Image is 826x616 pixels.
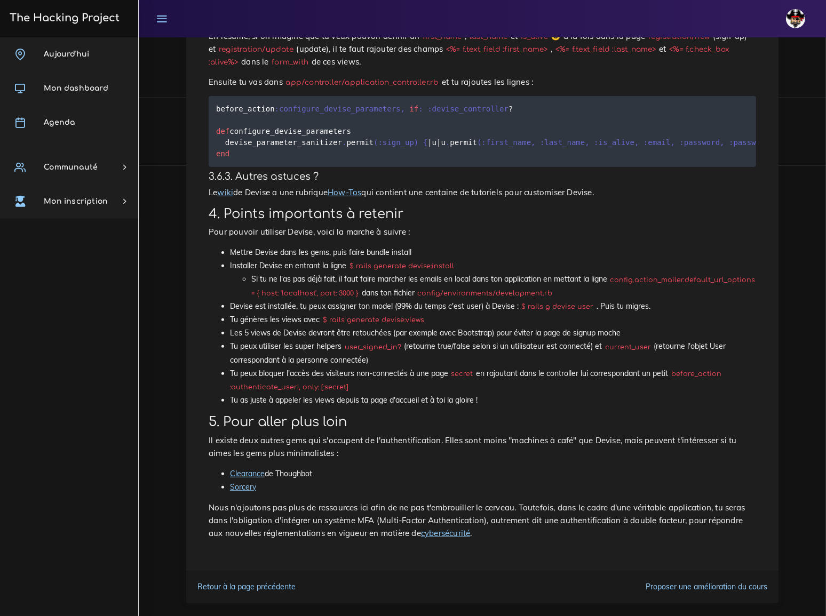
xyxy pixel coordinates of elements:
a: Clearance [230,469,265,478]
p: Il existe deux autres gems qui s'occupent de l'authentification. Elles sont moins "machines à caf... [209,434,756,460]
span: Communauté [44,163,98,171]
a: How-Tos [328,187,361,197]
code: config/environments/development.rb [415,288,555,299]
a: cybersécurité [421,528,471,538]
span: def [216,127,229,135]
p: Nous n'ajoutons pas plus de ressources ici afin de ne pas t'embrouiller le cerveau. Toutefois, da... [209,501,756,540]
code: app/controller/application_controller.rb [283,77,442,88]
p: Le de Devise a une rubrique qui contient une centaine de tutoriels pour customiser Devise. [209,186,756,199]
span: :password [679,138,720,147]
a: wiki [217,187,233,197]
span: , [671,138,675,147]
p: Ensuite tu vas dans et tu rajoutes les lignes : [209,76,756,89]
span: , [720,138,724,147]
code: <%= f.text_field :last_name> [553,44,660,55]
h2: 4. Points importants à retenir [209,206,756,222]
code: user_signed_in? [341,342,404,353]
p: Pour pouvoir utiliser Devise, voici la marche à suivre : [209,226,756,238]
span: , [634,138,639,147]
span: :devise_controller [427,105,509,113]
span: :sign_up [378,138,414,147]
span: ? [509,105,513,113]
span: Agenda [44,118,75,126]
code: <%= f.text_field :first_name> [443,44,551,55]
h2: 5. Pour aller plus loin [209,414,756,430]
code: form_with [269,57,312,68]
li: Tu génères les views avec [230,313,756,326]
span: Aujourd'hui [44,50,89,58]
a: Retour à la page précédente [197,582,296,591]
span: :configure_devise_parameters [275,105,401,113]
span: if [409,105,418,113]
span: ( [374,138,378,147]
li: Si tu ne l'as pas déjà fait, il faut faire marcher les emails en local dans ton application en me... [251,273,756,299]
span: : [418,105,423,113]
li: Tu peux utiliser les super helpers (retourne true/false selon si un utilisateur est connecté) et ... [230,340,756,366]
span: . [342,138,346,147]
a: Sorcery [230,482,256,492]
span: | [436,138,441,147]
h4: 3.6.3. Autres astuces ? [209,171,756,182]
code: $ rails generate devise:install [346,261,457,271]
img: avatar [786,9,805,28]
span: :first_name [481,138,531,147]
h3: The Hacking Project [6,12,120,24]
span: , [401,105,405,113]
li: Tu peux bloquer l'accès des visiteurs non-connectés à une page en rajoutant dans le controller lu... [230,367,756,394]
span: Mon dashboard [44,84,108,92]
li: Mettre Devise dans les gems, puis faire bundle install [230,246,756,259]
code: current_user [602,342,654,353]
code: $ rails g devise user [519,301,597,312]
a: Proposer une amélioration du cours [646,582,767,591]
li: Installer Devise en entrant la ligne [230,259,756,300]
li: Les 5 views de Devise devront être retouchées (par exemple avec Bootstrap) pour éviter la page de... [230,326,756,340]
p: En résumé, si on imagine que tu veux pouvoir définir un , et 😉 à la fois dans la page (sign-up) e... [209,30,756,68]
code: registration/update [216,44,296,55]
li: Tu as juste à appeler les views depuis ta page d'accueil et à toi la gloire ! [230,394,756,407]
code: $ rails generate devise:views [320,315,427,325]
li: Devise est installée, tu peux assigner ton model (99% du temps c'est user) à Devise : . Puis tu m... [230,300,756,313]
span: { [423,138,427,147]
span: :email [644,138,671,147]
code: secret [448,369,476,379]
span: :last_name [540,138,585,147]
span: end [216,149,229,158]
span: , [531,138,535,147]
span: ) [414,138,418,147]
span: , [585,138,589,147]
li: de Thoughbot [230,467,756,481]
span: Mon inscription [44,197,108,205]
code: before_action :authenticate_user!, only: [:secret] [230,369,721,393]
span: :is_alive [594,138,634,147]
span: | [427,138,432,147]
span: . [446,138,450,147]
span: ( [477,138,481,147]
